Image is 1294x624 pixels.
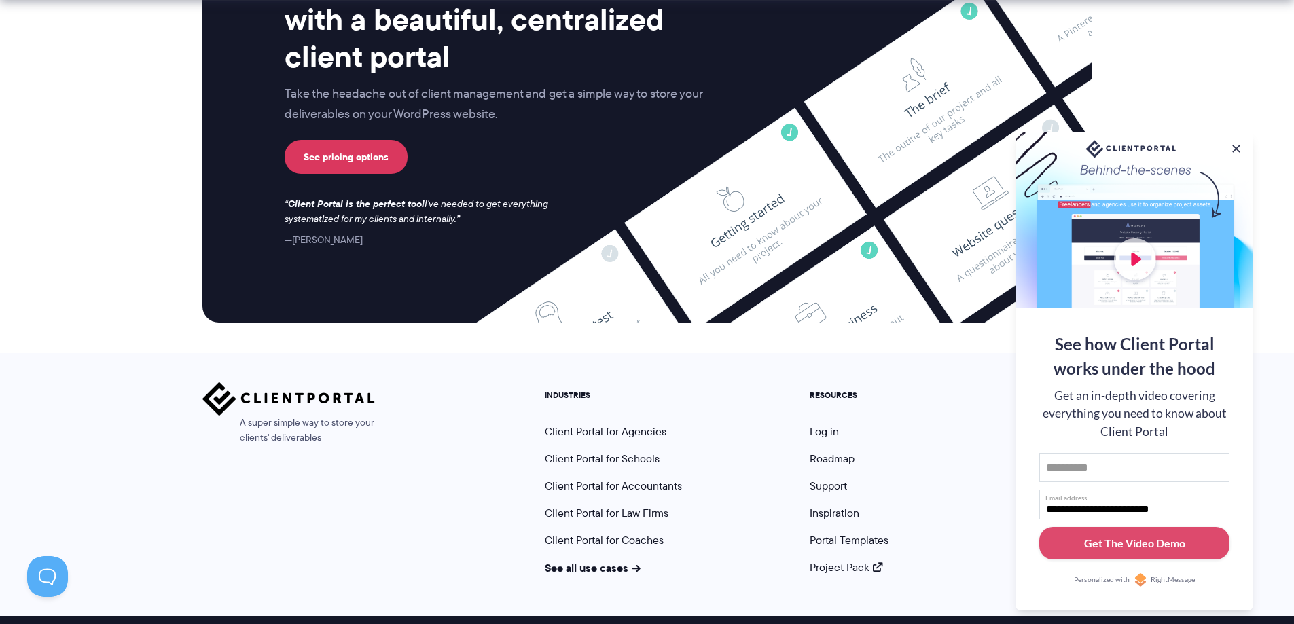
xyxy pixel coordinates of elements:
[1039,332,1229,381] div: See how Client Portal works under the hood
[285,140,408,174] a: See pricing options
[810,390,888,400] h5: RESOURCES
[27,556,68,597] iframe: Toggle Customer Support
[810,505,859,521] a: Inspiration
[1074,574,1130,585] span: Personalized with
[545,390,682,400] h5: INDUSTRIES
[545,505,668,521] a: Client Portal for Law Firms
[545,424,666,439] a: Client Portal for Agencies
[545,559,641,576] a: See all use cases
[1134,573,1147,587] img: Personalized with RightMessage
[285,197,562,227] p: I've needed to get everything systematized for my clients and internally.
[1039,527,1229,560] button: Get The Video Demo
[288,196,425,211] strong: Client Portal is the perfect tool
[1039,387,1229,441] div: Get an in-depth video covering everything you need to know about Client Portal
[810,451,855,466] a: Roadmap
[545,478,682,494] a: Client Portal for Accountants
[1151,574,1195,585] span: RightMessage
[810,532,888,548] a: Portal Templates
[810,424,839,439] a: Log in
[545,532,664,548] a: Client Portal for Coaches
[1084,535,1185,551] div: Get The Video Demo
[810,478,847,494] a: Support
[285,233,363,246] cite: [PERSON_NAME]
[545,451,660,466] a: Client Portal for Schools
[202,416,375,445] span: A super simple way to store your clients' deliverables
[1039,490,1229,519] input: Email address
[285,84,732,125] p: Take the headache out of client management and get a simple way to store your deliverables on you...
[1039,573,1229,587] a: Personalized withRightMessage
[810,559,883,575] a: Project Pack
